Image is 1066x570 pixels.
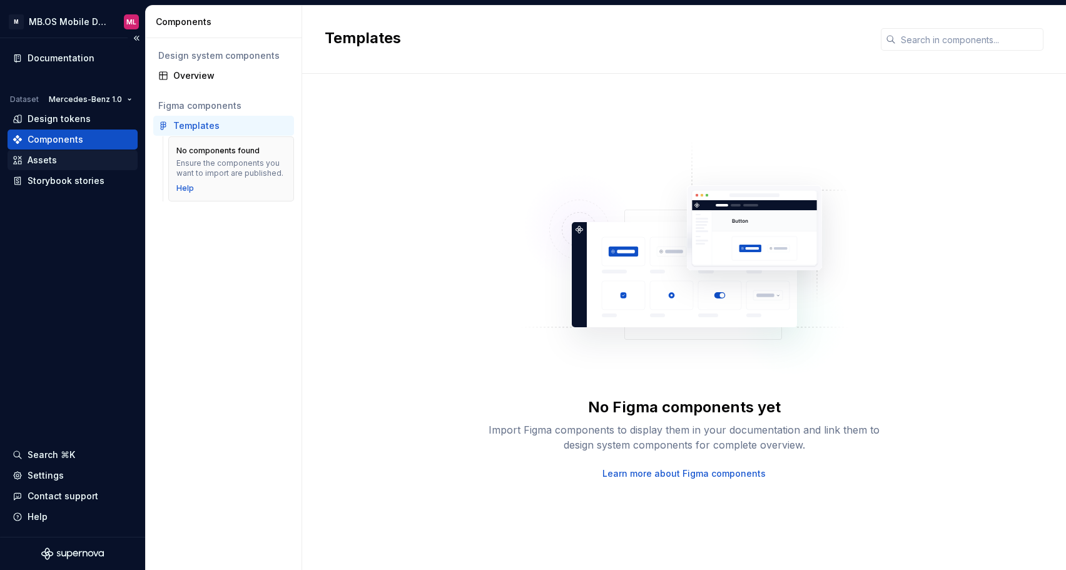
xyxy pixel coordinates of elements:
[158,99,289,112] div: Figma components
[173,69,289,82] div: Overview
[41,547,104,560] svg: Supernova Logo
[158,49,289,62] div: Design system components
[28,175,104,187] div: Storybook stories
[9,14,24,29] div: M
[156,16,297,28] div: Components
[29,16,109,28] div: MB.OS Mobile Design System
[28,52,94,64] div: Documentation
[43,91,138,108] button: Mercedes-Benz 1.0
[176,158,286,178] div: Ensure the components you want to import are published.
[28,469,64,482] div: Settings
[8,48,138,68] a: Documentation
[8,507,138,527] button: Help
[49,94,122,104] span: Mercedes-Benz 1.0
[8,130,138,150] a: Components
[8,466,138,486] a: Settings
[28,490,98,502] div: Contact support
[484,422,885,452] div: Import Figma components to display them in your documentation and link them to design system comp...
[28,511,48,523] div: Help
[126,17,136,27] div: ML
[153,116,294,136] a: Templates
[8,445,138,465] button: Search ⌘K
[325,28,866,48] h2: Templates
[28,449,75,461] div: Search ⌘K
[8,109,138,129] a: Design tokens
[128,29,145,47] button: Collapse sidebar
[588,397,781,417] div: No Figma components yet
[28,154,57,166] div: Assets
[10,94,39,104] div: Dataset
[28,133,83,146] div: Components
[176,146,260,156] div: No components found
[173,120,220,132] div: Templates
[896,28,1043,51] input: Search in components...
[602,467,766,480] a: Learn more about Figma components
[8,486,138,506] button: Contact support
[153,66,294,86] a: Overview
[8,171,138,191] a: Storybook stories
[176,183,194,193] a: Help
[3,8,143,35] button: MMB.OS Mobile Design SystemML
[28,113,91,125] div: Design tokens
[8,150,138,170] a: Assets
